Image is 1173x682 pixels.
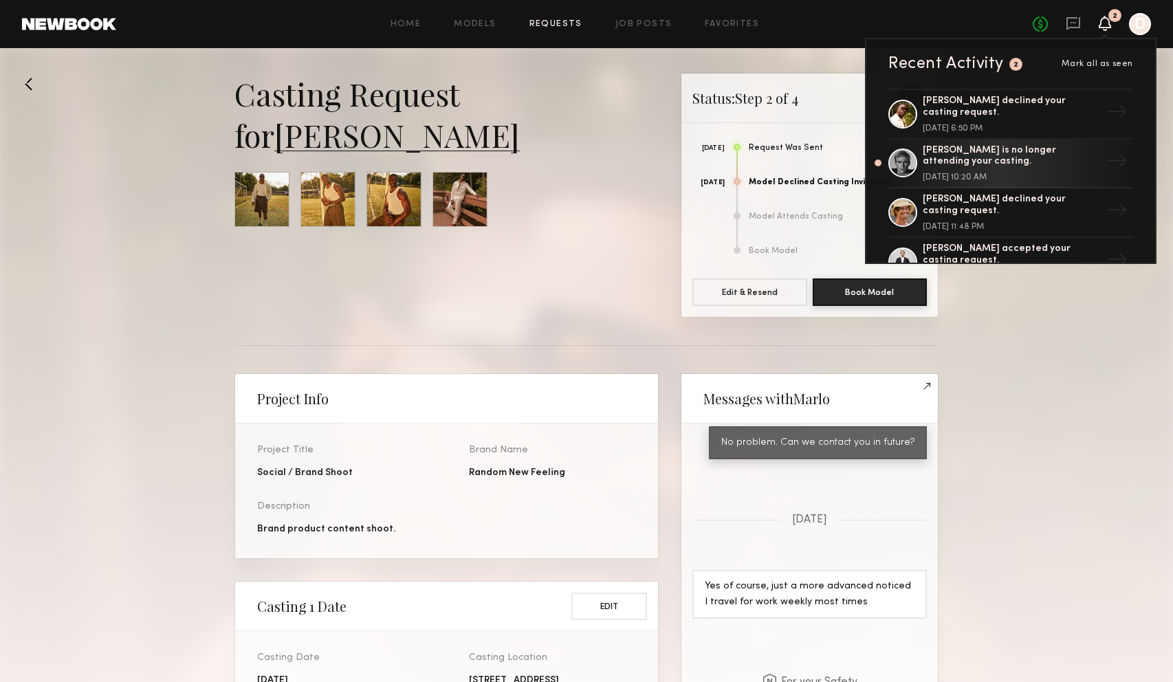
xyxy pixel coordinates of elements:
div: Random New Feeling [469,466,637,480]
button: Book Model [813,278,928,306]
a: Job Posts [615,20,672,29]
div: Request Was Sent [749,144,927,153]
div: → [1101,244,1133,280]
div: Model Declined Casting Invitation [749,178,927,187]
div: No problem. Can we contact you in future? [721,435,914,451]
div: → [1101,96,1133,132]
div: [DATE] 10:20 AM [923,173,1101,181]
div: Casting Request for [234,73,659,155]
button: Edit [571,593,647,620]
div: Recent Activity [888,56,1004,72]
div: 2 [1013,61,1019,69]
a: [PERSON_NAME] [274,114,520,155]
span: Mark all as seen [1062,60,1133,68]
a: Models [454,20,496,29]
div: [PERSON_NAME] is no longer attending your casting. [923,145,1101,168]
button: Edit & Resend [692,278,807,306]
div: [DATE] 11:48 PM [923,223,1101,231]
div: Casting Date [257,653,365,663]
div: Casting Location [469,653,637,663]
h2: Casting 1 Date [257,598,347,615]
div: [DATE] 6:50 PM [923,124,1101,133]
div: Book Model [749,247,927,256]
div: Social / Brand Shoot [257,466,425,480]
div: Brand Name [469,445,637,455]
a: Home [391,20,421,29]
div: Status: Step 2 of 4 [681,74,938,123]
span: [DATE] [792,514,827,526]
div: [PERSON_NAME] declined your casting request. [923,194,1101,217]
a: [PERSON_NAME] declined your casting request.[DATE] 6:50 PM→ [888,89,1133,140]
div: [PERSON_NAME] accepted your casting request. [923,243,1101,267]
a: [PERSON_NAME] accepted your casting request.→ [888,238,1133,287]
div: Description [257,502,425,511]
div: Yes of course, just a more advanced noticed I travel for work weekly most times [705,579,914,610]
h2: Project Info [257,390,329,407]
a: Requests [529,20,582,29]
div: Brand product content shoot. [257,522,425,536]
div: Project Title [257,445,425,455]
div: 2 [1112,12,1117,20]
div: → [1101,145,1133,181]
div: [PERSON_NAME] declined your casting request. [923,96,1101,119]
div: → [1101,195,1133,230]
div: [DATE] [692,179,725,186]
a: [PERSON_NAME] is no longer attending your casting.[DATE] 10:20 AM→ [888,140,1133,189]
a: D [1129,13,1151,35]
a: Favorites [705,20,759,29]
div: Model Attends Casting [749,212,927,221]
a: [PERSON_NAME] declined your casting request.[DATE] 11:48 PM→ [888,188,1133,238]
div: [DATE] [692,145,725,152]
h2: Messages with Marlo [703,390,830,407]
